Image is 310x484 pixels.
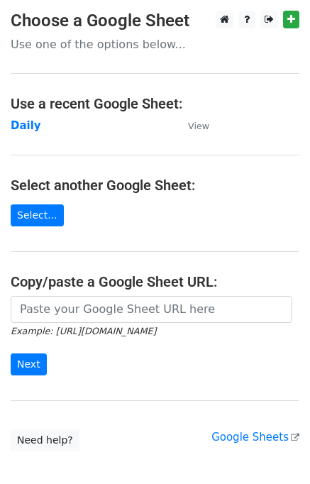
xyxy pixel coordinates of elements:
a: Daily [11,119,41,132]
h4: Select another Google Sheet: [11,177,299,194]
input: Next [11,353,47,375]
h3: Choose a Google Sheet [11,11,299,31]
small: Example: [URL][DOMAIN_NAME] [11,326,156,336]
small: View [188,121,209,131]
h4: Copy/paste a Google Sheet URL: [11,273,299,290]
input: Paste your Google Sheet URL here [11,296,292,323]
a: View [174,119,209,132]
a: Need help? [11,429,79,451]
h4: Use a recent Google Sheet: [11,95,299,112]
a: Google Sheets [211,431,299,444]
p: Use one of the options below... [11,37,299,52]
a: Select... [11,204,64,226]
